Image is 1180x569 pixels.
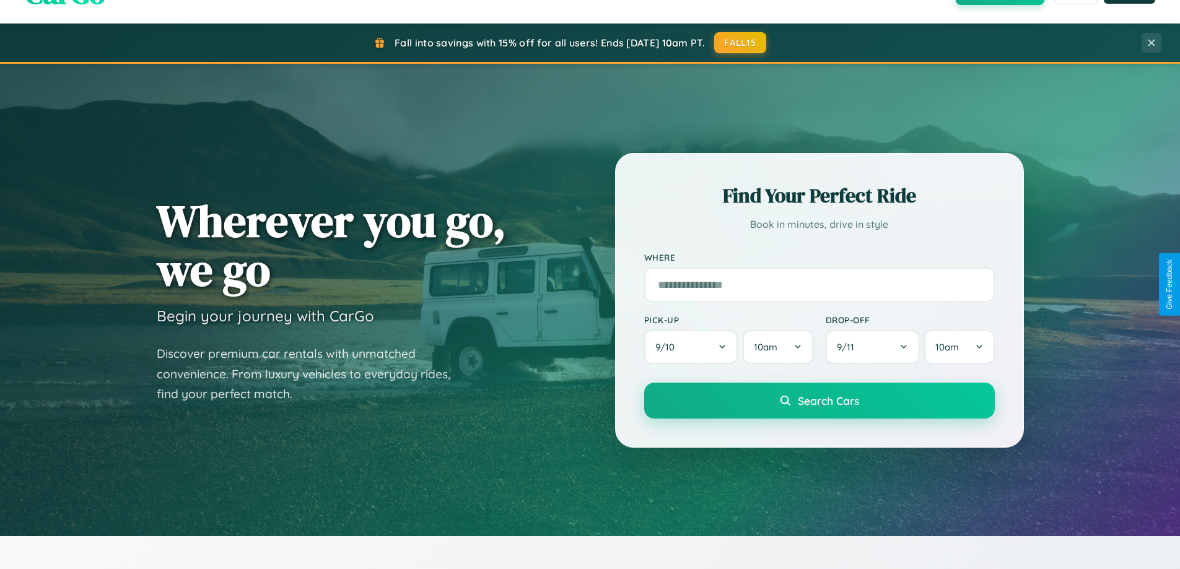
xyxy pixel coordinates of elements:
h1: Wherever you go, we go [157,196,506,294]
p: Book in minutes, drive in style [644,215,995,233]
span: Fall into savings with 15% off for all users! Ends [DATE] 10am PT. [395,37,705,49]
h3: Begin your journey with CarGo [157,306,374,325]
label: Pick-up [644,315,813,325]
span: 10am [935,341,959,353]
span: 9 / 10 [655,341,681,353]
div: Give Feedback [1165,259,1174,310]
h2: Find Your Perfect Ride [644,182,995,209]
span: 10am [754,341,777,353]
button: 9/11 [826,330,920,364]
label: Where [644,252,995,263]
label: Drop-off [826,315,995,325]
button: FALL15 [714,32,766,53]
button: Search Cars [644,383,995,419]
button: 9/10 [644,330,738,364]
button: 10am [743,330,813,364]
p: Discover premium car rentals with unmatched convenience. From luxury vehicles to everyday rides, ... [157,344,466,404]
span: 9 / 11 [837,341,860,353]
span: Search Cars [798,394,859,407]
button: 10am [924,330,994,364]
